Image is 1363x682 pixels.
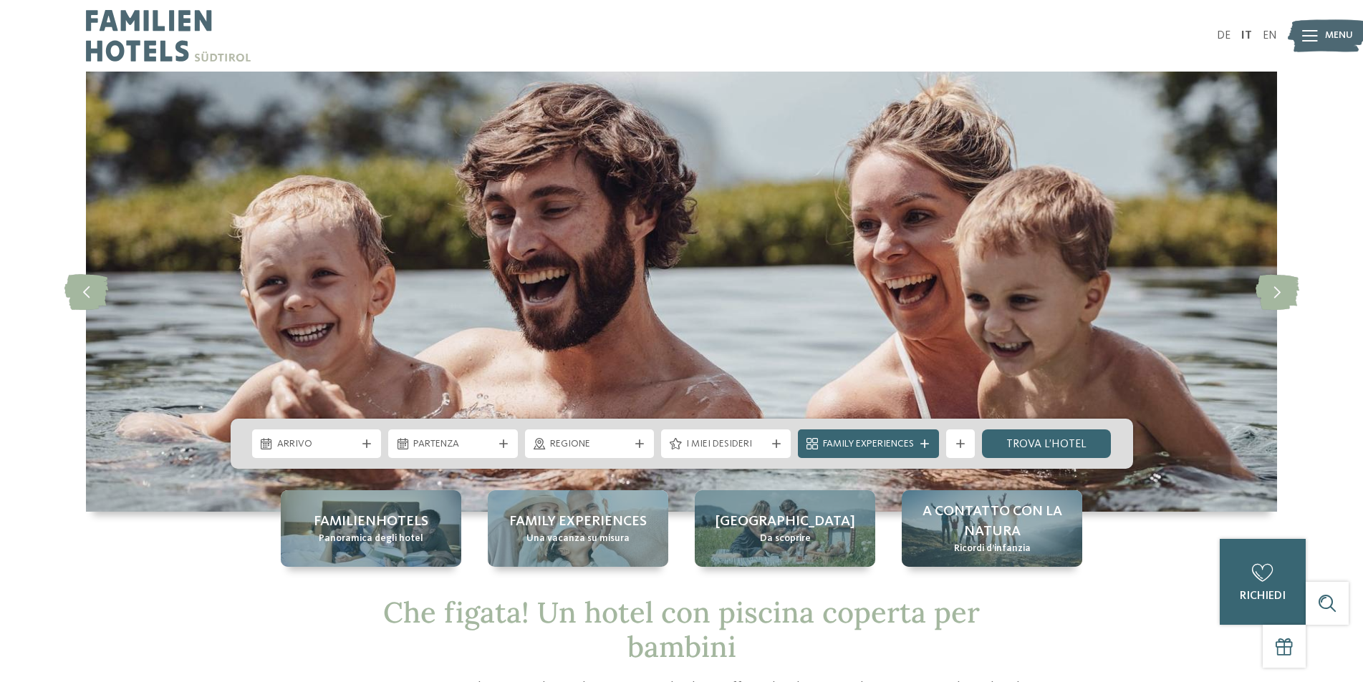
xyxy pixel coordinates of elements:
[1263,30,1277,42] a: EN
[1217,30,1230,42] a: DE
[86,72,1277,512] img: Cercate un hotel con piscina coperta per bambini in Alto Adige?
[277,437,357,452] span: Arrivo
[902,490,1082,567] a: Cercate un hotel con piscina coperta per bambini in Alto Adige? A contatto con la natura Ricordi ...
[550,437,630,452] span: Regione
[1220,539,1306,625] a: richiedi
[823,437,914,452] span: Family Experiences
[488,490,668,567] a: Cercate un hotel con piscina coperta per bambini in Alto Adige? Family experiences Una vacanza su...
[1241,30,1252,42] a: IT
[1325,29,1353,43] span: Menu
[695,490,875,567] a: Cercate un hotel con piscina coperta per bambini in Alto Adige? [GEOGRAPHIC_DATA] Da scoprire
[686,437,766,452] span: I miei desideri
[383,594,980,665] span: Che figata! Un hotel con piscina coperta per bambini
[526,532,630,546] span: Una vacanza su misura
[1240,590,1286,602] span: richiedi
[760,532,811,546] span: Da scoprire
[716,512,855,532] span: [GEOGRAPHIC_DATA]
[916,502,1068,542] span: A contatto con la natura
[319,532,423,546] span: Panoramica degli hotel
[314,512,428,532] span: Familienhotels
[982,429,1112,458] a: trova l’hotel
[281,490,461,567] a: Cercate un hotel con piscina coperta per bambini in Alto Adige? Familienhotels Panoramica degli h...
[509,512,647,532] span: Family experiences
[954,542,1031,556] span: Ricordi d’infanzia
[413,437,493,452] span: Partenza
